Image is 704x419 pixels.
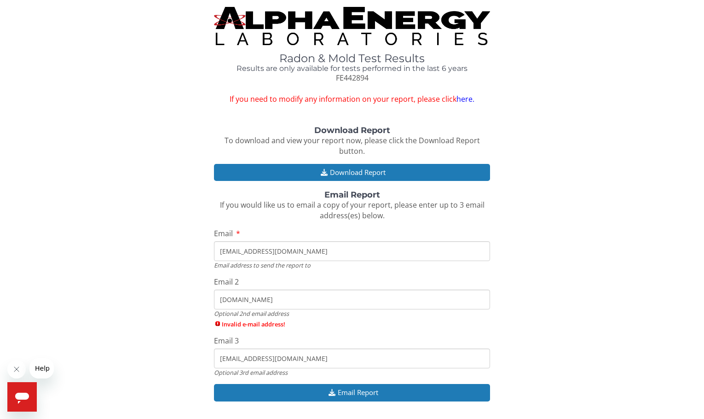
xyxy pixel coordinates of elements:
span: To download and view your report now, please click the Download Report button. [225,135,480,156]
span: If you need to modify any information on your report, please click [214,94,490,105]
span: Email 3 [214,336,239,346]
span: If you would like us to email a copy of your report, please enter up to 3 email address(es) below. [220,200,485,221]
button: Download Report [214,164,490,181]
span: Email [214,228,233,239]
div: Email address to send the report to [214,261,490,269]
div: Optional 3rd email address [214,368,490,377]
span: FE442894 [336,73,369,83]
strong: Download Report [314,125,390,135]
iframe: Close message [7,360,26,378]
span: Email 2 [214,277,239,287]
strong: Email Report [324,190,380,200]
a: here. [456,94,474,104]
h1: Radon & Mold Test Results [214,52,490,64]
iframe: Button to launch messaging window [7,382,37,412]
iframe: Message from company [29,358,54,378]
h4: Results are only available for tests performed in the last 6 years [214,64,490,73]
span: Invalid e-mail address! [214,320,490,328]
img: TightCrop.jpg [214,7,490,45]
button: Email Report [214,384,490,401]
div: Optional 2nd email address [214,309,490,318]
